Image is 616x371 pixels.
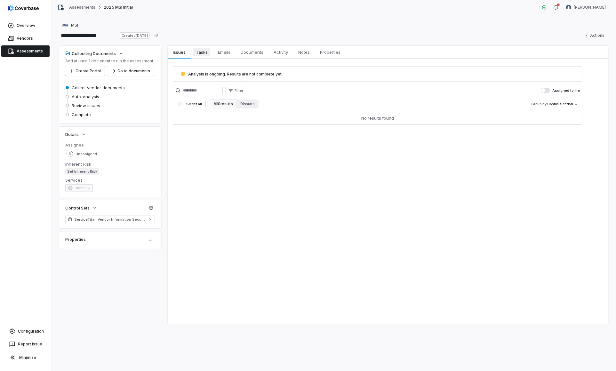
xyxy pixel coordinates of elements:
[361,115,394,121] div: No results found
[582,31,608,40] button: Actions
[1,45,50,57] a: Assessments
[65,59,154,64] p: Add at least 1 document to run the assessment
[541,88,550,93] button: Assigned to me
[74,217,146,222] span: ServiceTitan Vendor Information Security
[72,103,100,108] span: Review issues
[17,23,35,28] span: Overview
[65,51,116,56] div: Collecting Documents
[1,20,50,31] a: Overview
[65,205,90,211] span: Control Sets
[317,48,343,56] span: Properties
[210,99,236,108] button: All 0 results
[72,85,125,91] span: Collect vendor documents
[65,131,79,137] span: Details
[3,326,48,337] a: Configuration
[574,5,606,10] span: [PERSON_NAME]
[17,49,43,54] span: Assessments
[188,72,283,76] span: Analysis is ongoing. Results are not complete yet.
[72,94,99,99] span: Auto-analysis
[65,168,99,175] span: Set Inherent Risk
[120,32,150,39] span: Created [DATE]
[3,351,48,364] button: Minimize
[76,152,97,156] span: Unassigned
[1,33,50,44] a: Vendors
[271,48,291,56] span: Activity
[65,161,155,167] dt: Inherent Risk
[193,48,210,56] span: Tasks
[215,48,233,56] span: Emails
[63,129,88,140] button: Details
[65,142,155,148] dt: Assignee
[19,355,36,360] span: Minimize
[17,36,33,41] span: Vendors
[71,23,78,28] span: MSI
[541,88,580,93] label: Assigned to me
[3,338,48,350] button: Report Issue
[150,30,162,41] button: Copy link
[178,102,182,106] input: Select all
[566,5,571,10] img: Yuni Shin avatar
[18,329,44,334] span: Configuration
[532,102,547,106] span: Group by
[8,5,39,12] img: logo-D7KZi-bG.svg
[65,66,105,76] button: Create Portal
[63,48,125,59] button: Collecting Documents
[562,3,610,12] button: Yuni Shin avatar[PERSON_NAME]
[236,99,258,108] button: 0 issues
[186,102,202,107] span: Select all
[69,5,95,10] a: Assessments
[65,177,155,183] dt: Services
[107,66,154,76] button: Go to documents
[170,48,188,56] span: Issues
[225,87,246,94] button: Filter
[18,342,42,347] span: Report Issue
[235,88,243,93] span: Filter
[60,20,80,31] button: https://msimail.net/MSI
[72,112,91,117] span: Complete
[296,48,312,56] span: Notes
[104,5,133,10] span: 2025 MSI Initial
[238,48,266,56] span: Documents
[63,202,99,214] button: Control Sets
[65,216,155,223] a: ServiceTitan Vendor Information Security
